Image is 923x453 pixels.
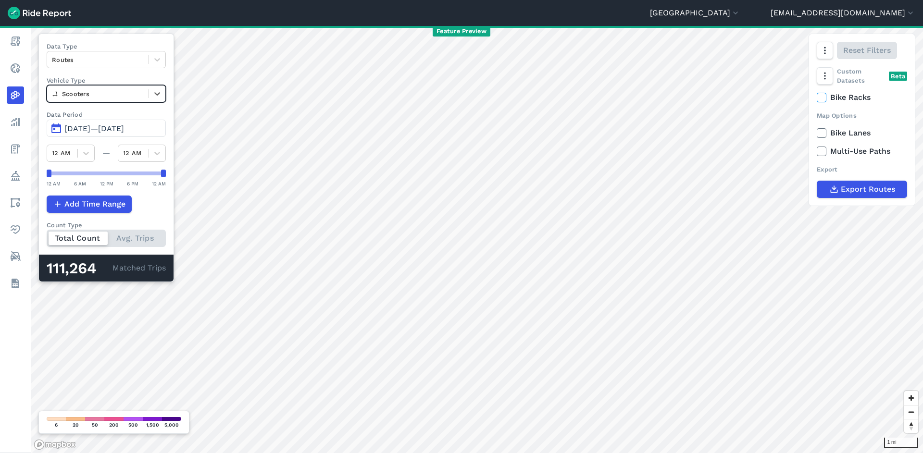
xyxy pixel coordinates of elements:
[841,184,895,195] span: Export Routes
[7,113,24,131] a: Analyze
[650,7,740,19] button: [GEOGRAPHIC_DATA]
[7,275,24,292] a: Datasets
[7,140,24,158] a: Fees
[34,439,76,450] a: Mapbox logo
[47,110,166,119] label: Data Period
[31,26,923,453] canvas: Map
[7,221,24,238] a: Health
[47,76,166,85] label: Vehicle Type
[7,248,24,265] a: ModeShift
[47,220,166,230] div: Count Type
[7,33,24,50] a: Report
[100,179,113,188] div: 12 PM
[127,179,138,188] div: 6 PM
[152,179,166,188] div: 12 AM
[817,127,907,139] label: Bike Lanes
[95,147,118,159] div: —
[7,86,24,104] a: Heatmaps
[47,179,61,188] div: 12 AM
[771,7,915,19] button: [EMAIL_ADDRESS][DOMAIN_NAME]
[884,438,918,448] div: 1 mi
[889,72,907,81] div: Beta
[64,198,125,210] span: Add Time Range
[817,111,907,120] div: Map Options
[817,165,907,174] div: Export
[8,7,71,19] img: Ride Report
[7,194,24,211] a: Areas
[7,167,24,184] a: Policy
[817,67,907,85] div: Custom Datasets
[7,60,24,77] a: Realtime
[47,120,166,137] button: [DATE]—[DATE]
[47,196,132,213] button: Add Time Range
[904,419,918,433] button: Reset bearing to north
[47,262,112,275] div: 111,264
[433,26,490,37] span: Feature Preview
[39,255,174,282] div: Matched Trips
[837,42,897,59] button: Reset Filters
[817,181,907,198] button: Export Routes
[843,45,891,56] span: Reset Filters
[47,42,166,51] label: Data Type
[904,405,918,419] button: Zoom out
[74,179,86,188] div: 6 AM
[817,92,907,103] label: Bike Racks
[817,146,907,157] label: Multi-Use Paths
[64,124,124,133] span: [DATE]—[DATE]
[904,391,918,405] button: Zoom in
